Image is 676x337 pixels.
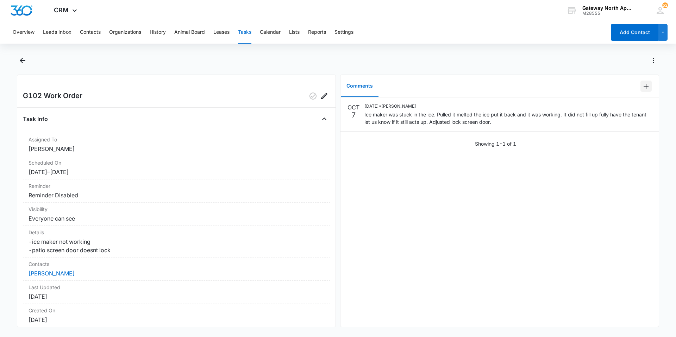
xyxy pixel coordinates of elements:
dt: Scheduled On [29,159,324,166]
dt: Created On [29,307,324,314]
button: Actions [648,55,659,66]
dt: Assigned To [29,136,324,143]
dt: Visibility [29,205,324,213]
button: Back [17,55,28,66]
p: 7 [351,112,356,119]
button: Settings [334,21,353,44]
button: Lists [289,21,300,44]
div: Details-ice maker not working -patio screen door doesnt lock [23,226,330,257]
dt: Details [29,229,324,236]
button: Contacts [80,21,101,44]
div: Created On[DATE] [23,304,330,327]
button: Overview [13,21,35,44]
div: account name [582,5,634,11]
div: VisibilityEveryone can see [23,203,330,226]
div: Scheduled On[DATE]–[DATE] [23,156,330,179]
p: OCT [348,103,359,112]
dd: -ice maker not working -patio screen door doesnt lock [29,237,324,254]
button: Add Contact [611,24,658,41]
dd: [DATE] – [DATE] [29,168,324,176]
button: Edit [319,90,330,102]
span: 52 [662,2,668,8]
dd: [DATE] [29,316,324,324]
p: Ice maker was stuck in the ice. Pulled it melted the ice put it back and it was working. It did n... [364,111,652,126]
button: History [150,21,166,44]
button: Comments [341,75,378,97]
button: Organizations [109,21,141,44]
button: Close [319,113,330,125]
div: notifications count [662,2,668,8]
button: Reports [308,21,326,44]
span: CRM [54,6,69,14]
h2: G102 Work Order [23,90,82,102]
dd: Reminder Disabled [29,191,324,199]
dt: Reminder [29,182,324,190]
button: Leases [213,21,230,44]
dd: [PERSON_NAME] [29,145,324,153]
div: Contacts[PERSON_NAME] [23,257,330,281]
button: Calendar [260,21,281,44]
div: Assigned To[PERSON_NAME] [23,133,330,156]
a: [PERSON_NAME] [29,270,75,277]
button: Animal Board [174,21,205,44]
p: [DATE] • [PERSON_NAME] [364,103,652,109]
p: Showing 1-1 of 1 [475,140,516,147]
div: account id [582,11,634,16]
button: Add Comment [640,81,652,92]
button: Leads Inbox [43,21,71,44]
div: Last Updated[DATE] [23,281,330,304]
dd: Everyone can see [29,214,324,223]
button: Tasks [238,21,251,44]
div: ReminderReminder Disabled [23,179,330,203]
dd: [DATE] [29,292,324,301]
dt: Last Updated [29,284,324,291]
h4: Task Info [23,115,48,123]
dt: Contacts [29,260,324,268]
